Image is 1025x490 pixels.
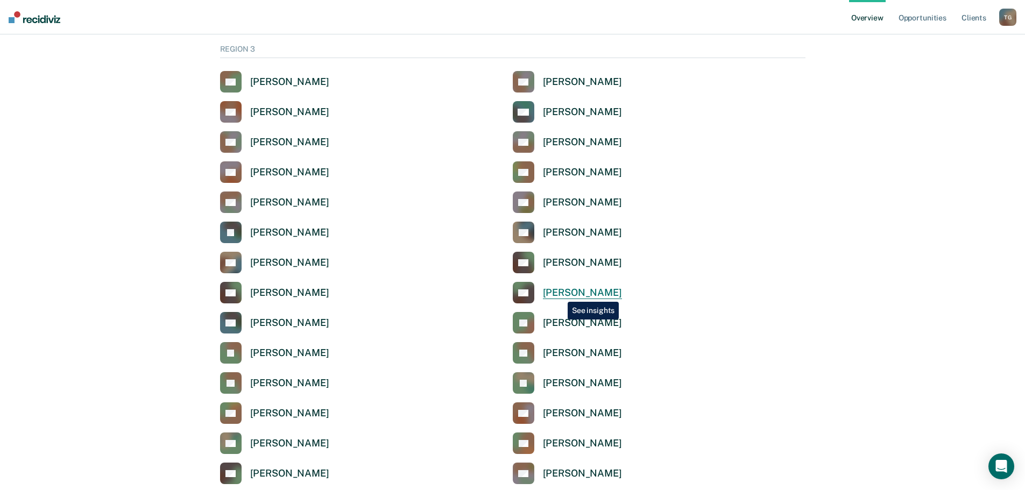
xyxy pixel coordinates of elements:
[543,287,622,299] div: [PERSON_NAME]
[250,347,329,359] div: [PERSON_NAME]
[513,161,622,183] a: [PERSON_NAME]
[513,402,622,424] a: [PERSON_NAME]
[988,453,1014,479] div: Open Intercom Messenger
[543,136,622,148] div: [PERSON_NAME]
[220,131,329,153] a: [PERSON_NAME]
[513,71,622,93] a: [PERSON_NAME]
[513,222,622,243] a: [PERSON_NAME]
[543,407,622,420] div: [PERSON_NAME]
[220,191,329,213] a: [PERSON_NAME]
[220,101,329,123] a: [PERSON_NAME]
[250,467,329,480] div: [PERSON_NAME]
[250,106,329,118] div: [PERSON_NAME]
[9,11,60,23] img: Recidiviz
[220,372,329,394] a: [PERSON_NAME]
[250,196,329,209] div: [PERSON_NAME]
[250,287,329,299] div: [PERSON_NAME]
[543,257,622,269] div: [PERSON_NAME]
[513,101,622,123] a: [PERSON_NAME]
[513,131,622,153] a: [PERSON_NAME]
[543,467,622,480] div: [PERSON_NAME]
[220,252,329,273] a: [PERSON_NAME]
[220,402,329,424] a: [PERSON_NAME]
[543,317,622,329] div: [PERSON_NAME]
[543,347,622,359] div: [PERSON_NAME]
[513,342,622,364] a: [PERSON_NAME]
[513,372,622,394] a: [PERSON_NAME]
[220,432,329,454] a: [PERSON_NAME]
[543,226,622,239] div: [PERSON_NAME]
[250,76,329,88] div: [PERSON_NAME]
[513,191,622,213] a: [PERSON_NAME]
[250,317,329,329] div: [PERSON_NAME]
[220,282,329,303] a: [PERSON_NAME]
[220,71,329,93] a: [PERSON_NAME]
[250,166,329,179] div: [PERSON_NAME]
[250,226,329,239] div: [PERSON_NAME]
[220,312,329,333] a: [PERSON_NAME]
[513,282,622,303] a: [PERSON_NAME]
[220,222,329,243] a: [PERSON_NAME]
[220,161,329,183] a: [PERSON_NAME]
[250,136,329,148] div: [PERSON_NAME]
[543,377,622,389] div: [PERSON_NAME]
[513,312,622,333] a: [PERSON_NAME]
[513,432,622,454] a: [PERSON_NAME]
[543,106,622,118] div: [PERSON_NAME]
[250,377,329,389] div: [PERSON_NAME]
[513,463,622,484] a: [PERSON_NAME]
[220,463,329,484] a: [PERSON_NAME]
[999,9,1016,26] div: T G
[250,407,329,420] div: [PERSON_NAME]
[250,257,329,269] div: [PERSON_NAME]
[513,252,622,273] a: [PERSON_NAME]
[250,437,329,450] div: [PERSON_NAME]
[543,76,622,88] div: [PERSON_NAME]
[543,166,622,179] div: [PERSON_NAME]
[220,342,329,364] a: [PERSON_NAME]
[999,9,1016,26] button: TG
[220,45,805,59] div: REGION 3
[543,196,622,209] div: [PERSON_NAME]
[543,437,622,450] div: [PERSON_NAME]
